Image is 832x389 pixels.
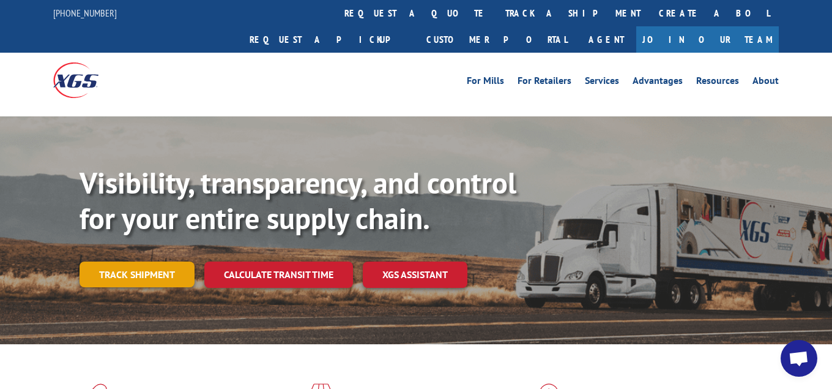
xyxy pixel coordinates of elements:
[363,262,467,288] a: XGS ASSISTANT
[752,76,779,89] a: About
[467,76,504,89] a: For Mills
[204,262,353,288] a: Calculate transit time
[696,76,739,89] a: Resources
[80,164,516,237] b: Visibility, transparency, and control for your entire supply chain.
[585,76,619,89] a: Services
[417,26,576,53] a: Customer Portal
[576,26,636,53] a: Agent
[633,76,683,89] a: Advantages
[636,26,779,53] a: Join Our Team
[240,26,417,53] a: Request a pickup
[53,7,117,19] a: [PHONE_NUMBER]
[518,76,571,89] a: For Retailers
[80,262,195,287] a: Track shipment
[781,340,817,377] div: Open chat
